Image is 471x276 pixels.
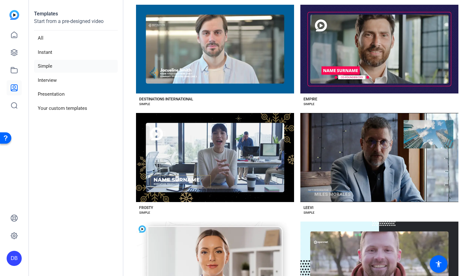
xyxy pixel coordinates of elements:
button: Template image [300,5,458,93]
button: Template image [300,113,458,202]
button: Template image [136,5,294,93]
img: blue-gradient.svg [9,10,19,20]
div: DB [7,251,22,266]
p: Start from a pre-designed video [34,18,118,31]
div: SIMPLE [304,102,315,107]
div: SIMPLE [139,102,150,107]
li: Interview [34,74,118,87]
li: Simple [34,60,118,73]
li: All [34,32,118,45]
div: SIMPLE [139,210,150,215]
div: DESTINATIONS INTERNATIONAL [139,97,193,102]
mat-icon: accessibility [435,260,442,268]
li: Your custom templates [34,102,118,115]
li: Instant [34,46,118,59]
button: Template image [136,113,294,202]
div: FROSTY [139,205,153,210]
div: EMPIRE [304,97,317,102]
strong: Templates [34,11,58,17]
div: LEEVI [304,205,313,210]
li: Presentation [34,88,118,101]
div: SIMPLE [304,210,315,215]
